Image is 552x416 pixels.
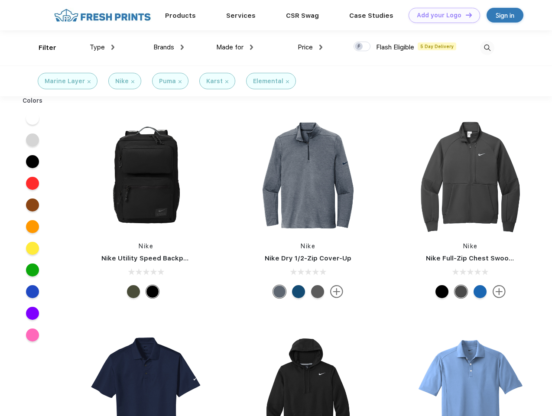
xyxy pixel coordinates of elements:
span: 5 Day Delivery [418,42,456,50]
div: Anthracite [455,285,468,298]
img: filter_cancel.svg [179,80,182,83]
img: more.svg [330,285,343,298]
div: Royal [474,285,487,298]
div: Black [435,285,448,298]
span: Made for [216,43,244,51]
a: Nike [301,243,315,250]
div: Navy Heather [273,285,286,298]
img: dropdown.png [181,45,184,50]
div: Add your Logo [417,12,461,19]
a: Nike Dry 1/2-Zip Cover-Up [265,254,351,262]
div: Nike [115,77,129,86]
a: Products [165,12,196,19]
img: func=resize&h=266 [250,118,366,233]
img: dropdown.png [111,45,114,50]
div: Colors [16,96,49,105]
img: more.svg [493,285,506,298]
img: filter_cancel.svg [225,80,228,83]
a: Nike Utility Speed Backpack [101,254,195,262]
img: fo%20logo%202.webp [52,8,153,23]
img: dropdown.png [319,45,322,50]
div: Black [146,285,159,298]
img: DT [466,13,472,17]
img: dropdown.png [250,45,253,50]
span: Brands [153,43,174,51]
div: Puma [159,77,176,86]
div: Black Heather [311,285,324,298]
a: CSR Swag [286,12,319,19]
div: Marine Layer [45,77,85,86]
img: func=resize&h=266 [88,118,204,233]
div: Filter [39,43,56,53]
div: Elemental [253,77,283,86]
a: Nike [463,243,478,250]
a: Services [226,12,256,19]
a: Sign in [487,8,523,23]
span: Flash Eligible [376,43,414,51]
div: Gym Blue [292,285,305,298]
a: Nike [139,243,153,250]
img: filter_cancel.svg [286,80,289,83]
a: Nike Full-Zip Chest Swoosh Jacket [426,254,541,262]
div: Karst [206,77,223,86]
img: filter_cancel.svg [131,80,134,83]
div: Sign in [496,10,514,20]
div: Cargo Khaki [127,285,140,298]
img: func=resize&h=266 [413,118,528,233]
img: filter_cancel.svg [88,80,91,83]
span: Type [90,43,105,51]
img: desktop_search.svg [480,41,494,55]
span: Price [298,43,313,51]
